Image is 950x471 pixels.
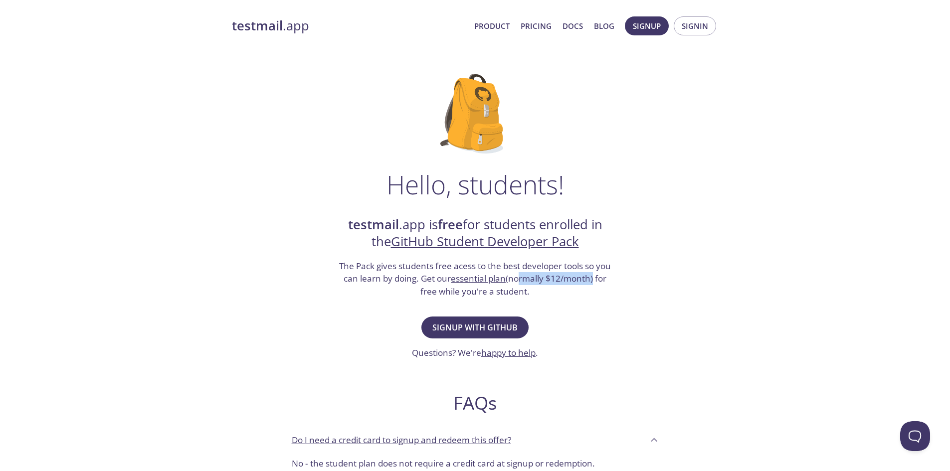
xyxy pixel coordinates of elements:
[682,19,708,32] span: Signin
[633,19,661,32] span: Signup
[438,216,463,233] strong: free
[232,17,466,34] a: testmail.app
[391,233,579,250] a: GitHub Student Developer Pack
[481,347,536,358] a: happy to help
[386,169,564,199] h1: Hello, students!
[674,16,716,35] button: Signin
[232,17,283,34] strong: testmail
[432,320,518,334] span: Signup with GitHub
[625,16,669,35] button: Signup
[900,421,930,451] iframe: Help Scout Beacon - Open
[594,19,614,32] a: Blog
[284,392,667,414] h2: FAQs
[292,434,511,447] p: Do I need a credit card to signup and redeem this offer?
[521,19,552,32] a: Pricing
[421,316,529,338] button: Signup with GitHub
[292,457,659,470] p: No - the student plan does not require a credit card at signup or redemption.
[348,216,399,233] strong: testmail
[412,346,538,359] h3: Questions? We're .
[338,216,612,251] h2: .app is for students enrolled in the
[474,19,510,32] a: Product
[284,426,667,453] div: Do I need a credit card to signup and redeem this offer?
[563,19,583,32] a: Docs
[440,74,510,154] img: github-student-backpack.png
[338,260,612,298] h3: The Pack gives students free acess to the best developer tools so you can learn by doing. Get our...
[451,273,506,284] a: essential plan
